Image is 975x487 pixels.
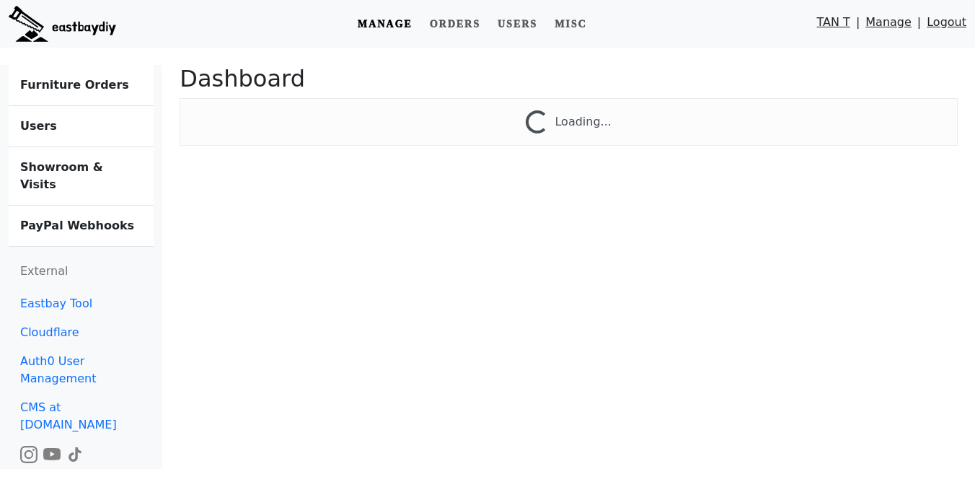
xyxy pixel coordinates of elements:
a: CMS at [DOMAIN_NAME] [9,393,154,439]
img: eastbaydiy [9,6,116,42]
a: PayPal Webhooks [9,206,154,246]
b: Showroom & Visits [20,160,103,191]
a: Cloudflare [9,318,154,347]
a: Users [9,106,154,147]
a: Eastbay Tool [9,289,154,318]
b: PayPal Webhooks [20,219,134,232]
a: Showroom & Visits [9,147,154,206]
a: Manage [865,14,912,38]
div: Loading... [555,113,611,133]
a: Watch the build video or pictures on Instagram [20,447,37,460]
a: Misc [549,11,593,38]
h2: Dashboard [180,65,958,92]
a: Orders [424,11,486,38]
b: Users [20,119,57,133]
a: Users [492,11,543,38]
b: Furniture Orders [20,78,129,92]
a: TAN T [817,14,850,38]
span: | [856,14,860,38]
a: Watch the build video or pictures on TikTok [66,447,84,460]
a: Logout [927,14,966,38]
span: External [20,264,68,278]
a: Watch the build video or pictures on YouTube [43,447,61,460]
a: Manage [352,11,418,38]
a: Furniture Orders [9,65,154,106]
a: Auth0 User Management [9,347,154,393]
span: | [917,14,921,38]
